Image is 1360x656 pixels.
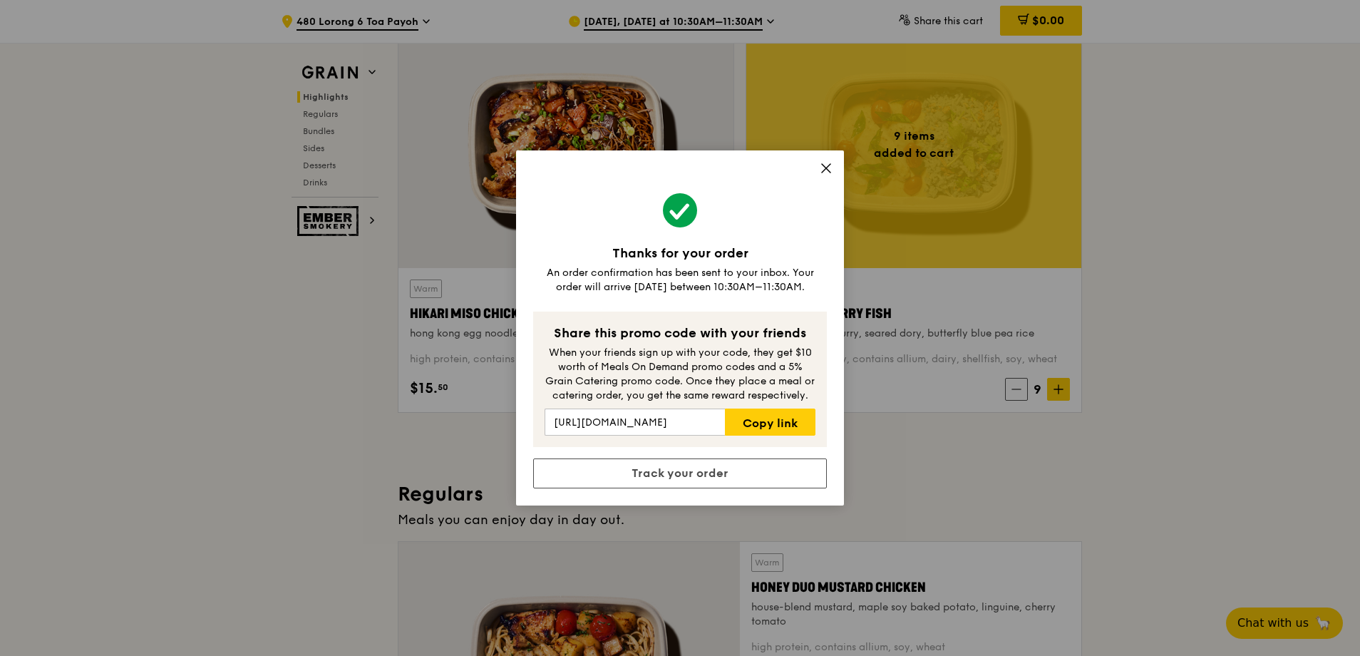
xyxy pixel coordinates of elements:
div: Thanks for your order [533,243,827,263]
a: Track your order [533,458,827,488]
div: An order confirmation has been sent to your inbox. Your order will arrive [DATE] between 10:30AM–... [533,266,827,294]
div: Share this promo code with your friends [545,323,815,343]
a: Copy link [725,409,815,436]
div: When your friends sign up with your code, they get $10 worth of Meals On Demand promo codes and a... [545,346,815,403]
img: aff_l [680,179,681,180]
